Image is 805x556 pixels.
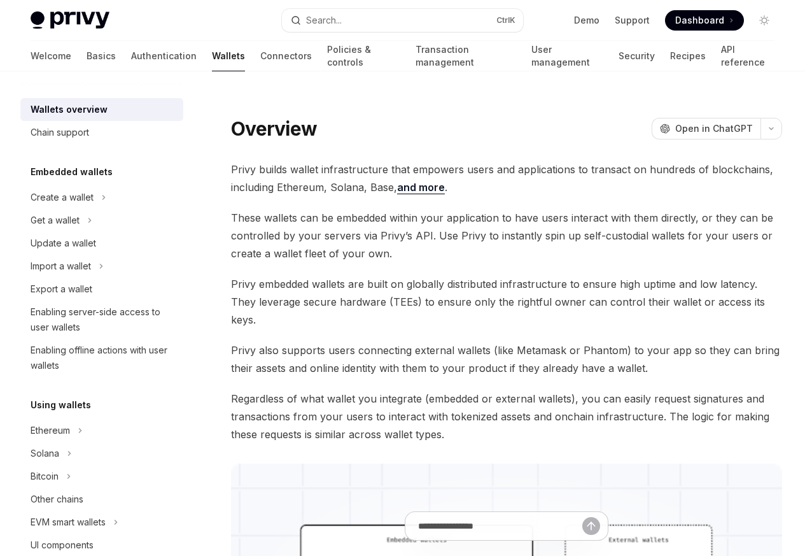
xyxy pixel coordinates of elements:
a: and more [397,181,445,194]
div: Bitcoin [31,469,59,484]
a: Transaction management [416,41,517,71]
div: Create a wallet [31,190,94,205]
div: Enabling server-side access to user wallets [31,304,176,335]
h1: Overview [231,117,317,140]
div: Search... [306,13,342,28]
h5: Embedded wallets [31,164,113,180]
a: Support [615,14,650,27]
div: Chain support [31,125,89,140]
button: Open in ChatGPT [652,118,760,139]
button: Send message [582,517,600,535]
a: Chain support [20,121,183,144]
a: Wallets [212,41,245,71]
a: Export a wallet [20,278,183,301]
a: Demo [574,14,599,27]
div: Solana [31,446,59,461]
a: User management [531,41,603,71]
div: Update a wallet [31,236,96,251]
div: Other chains [31,492,83,507]
div: Enabling offline actions with user wallets [31,343,176,373]
span: Regardless of what wallet you integrate (embedded or external wallets), you can easily request si... [231,390,782,443]
span: These wallets can be embedded within your application to have users interact with them directly, ... [231,209,782,262]
div: Export a wallet [31,282,92,297]
a: Dashboard [665,10,744,31]
a: Other chains [20,488,183,511]
a: Basics [87,41,116,71]
span: Privy also supports users connecting external wallets (like Metamask or Phantom) to your app so t... [231,341,782,377]
a: Recipes [670,41,706,71]
a: Wallets overview [20,98,183,121]
img: light logo [31,11,109,29]
div: Wallets overview [31,102,108,117]
a: Welcome [31,41,71,71]
h5: Using wallets [31,397,91,413]
div: Get a wallet [31,213,80,228]
div: UI components [31,538,94,553]
a: Update a wallet [20,232,183,255]
span: Dashboard [675,14,724,27]
a: Connectors [260,41,312,71]
span: Ctrl K [496,15,515,25]
div: Ethereum [31,423,70,438]
div: Import a wallet [31,259,91,274]
div: EVM smart wallets [31,515,106,530]
span: Privy builds wallet infrastructure that empowers users and applications to transact on hundreds o... [231,160,782,196]
a: Authentication [131,41,197,71]
button: Toggle dark mode [754,10,774,31]
a: API reference [721,41,774,71]
a: Enabling server-side access to user wallets [20,301,183,339]
span: Privy embedded wallets are built on globally distributed infrastructure to ensure high uptime and... [231,275,782,329]
a: Enabling offline actions with user wallets [20,339,183,377]
button: Search...CtrlK [282,9,523,32]
a: Security [619,41,655,71]
span: Open in ChatGPT [675,122,753,135]
a: Policies & controls [327,41,400,71]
